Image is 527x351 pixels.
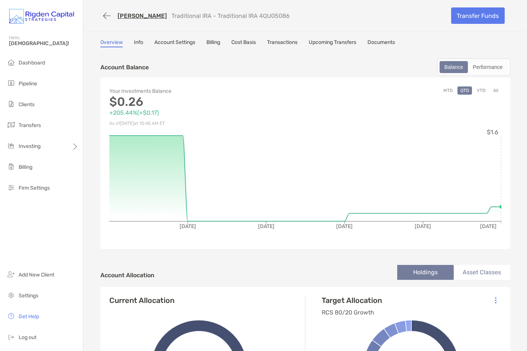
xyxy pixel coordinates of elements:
[7,183,16,192] img: firm-settings icon
[322,308,382,317] p: RCS 80/20 Growth
[19,292,38,299] span: Settings
[7,58,16,67] img: dashboard icon
[9,3,74,30] img: Zoe Logo
[7,312,16,320] img: get-help icon
[7,79,16,88] img: pipeline icon
[437,58,510,76] div: segmented control
[179,223,196,230] tspan: [DATE]
[100,63,149,72] p: Account Balance
[457,86,472,95] button: QTD
[19,272,54,278] span: Add New Client
[109,108,305,117] p: +205.44% ( +$0.17 )
[9,40,78,47] span: [DEMOGRAPHIC_DATA]!
[19,80,37,87] span: Pipeline
[469,62,507,72] div: Performance
[322,296,382,305] h4: Target Allocation
[19,164,32,170] span: Billing
[19,122,41,129] span: Transfers
[19,143,41,149] span: Investing
[206,39,220,47] a: Billing
[336,223,353,230] tspan: [DATE]
[451,7,505,24] a: Transfer Funds
[171,12,290,19] p: Traditional IRA - Traditional IRA 4QU05086
[258,223,274,230] tspan: [DATE]
[109,296,174,305] h4: Current Allocation
[454,265,510,280] li: Asset Classes
[474,86,488,95] button: YTD
[7,291,16,300] img: settings icon
[397,265,454,280] li: Holdings
[7,332,16,341] img: logout icon
[480,223,497,230] tspan: [DATE]
[415,223,431,230] tspan: [DATE]
[154,39,195,47] a: Account Settings
[7,99,16,108] img: clients icon
[19,101,35,108] span: Clients
[309,39,356,47] a: Upcoming Transfers
[367,39,395,47] a: Documents
[19,334,36,341] span: Log out
[490,86,501,95] button: All
[487,129,498,136] tspan: $1.6
[109,86,305,96] p: Your Investments Balance
[7,141,16,150] img: investing icon
[19,60,45,66] span: Dashboard
[100,39,123,47] a: Overview
[19,185,50,191] span: Firm Settings
[267,39,298,47] a: Transactions
[118,12,167,19] a: [PERSON_NAME]
[109,97,305,107] p: $0.26
[19,313,39,320] span: Get Help
[109,119,305,128] p: As of [DATE] at 10:45 AM ET
[495,297,497,304] img: Icon List Menu
[7,162,16,171] img: billing icon
[440,62,467,72] div: Balance
[440,86,456,95] button: MTD
[7,120,16,129] img: transfers icon
[100,272,154,279] h4: Account Allocation
[231,39,256,47] a: Cost Basis
[134,39,143,47] a: Info
[7,270,16,279] img: add_new_client icon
